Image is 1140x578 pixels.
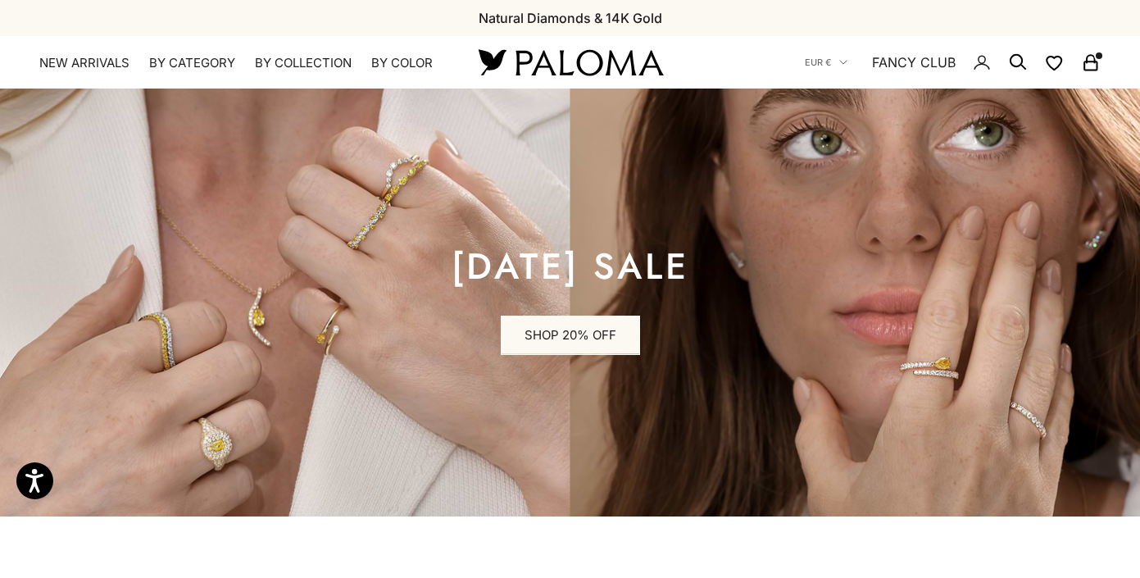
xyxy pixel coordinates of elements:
a: FANCY CLUB [872,52,956,73]
p: Natural Diamonds & 14K Gold [479,7,662,29]
a: SHOP 20% OFF [501,316,640,355]
nav: Secondary navigation [805,36,1101,89]
button: EUR € [805,55,847,70]
a: NEW ARRIVALS [39,55,129,71]
p: [DATE] sale [452,250,689,283]
span: EUR € [805,55,831,70]
summary: By Color [371,55,433,71]
summary: By Category [149,55,235,71]
nav: Primary navigation [39,55,439,71]
summary: By Collection [255,55,352,71]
